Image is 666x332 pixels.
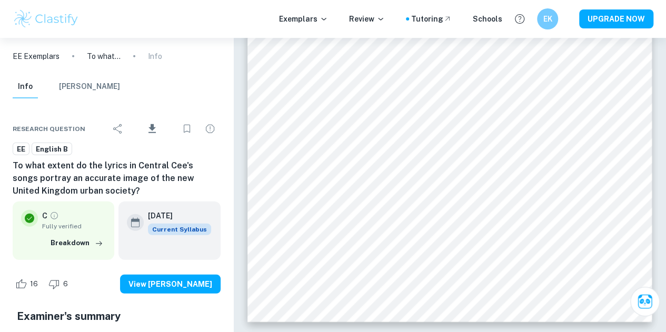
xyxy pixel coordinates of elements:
p: To what extent do the lyrics in Central Cee's songs portray an accurate image of the new United K... [87,51,121,62]
a: English B [32,143,72,156]
button: EK [537,8,558,29]
div: Bookmark [176,118,197,139]
div: Like [13,276,44,293]
h6: EK [542,13,554,25]
p: C [42,210,47,222]
button: [PERSON_NAME] [59,75,120,98]
span: Current Syllabus [148,224,211,235]
span: EE [13,144,29,155]
button: Info [13,75,38,98]
a: Schools [473,13,502,25]
button: Breakdown [48,235,106,251]
span: Fully verified [42,222,106,231]
a: EE [13,143,29,156]
button: Help and Feedback [511,10,529,28]
img: Clastify logo [13,8,79,29]
span: 16 [24,279,44,289]
a: Tutoring [411,13,452,25]
div: This exemplar is based on the current syllabus. Feel free to refer to it for inspiration/ideas wh... [148,224,211,235]
h5: Examiner's summary [17,308,216,324]
div: Download [131,115,174,143]
p: Review [349,13,385,25]
p: Exemplars [279,13,328,25]
button: Ask Clai [630,287,660,316]
h6: To what extent do the lyrics in Central Cee's songs portray an accurate image of the new United K... [13,159,221,197]
div: Dislike [46,276,74,293]
span: English B [32,144,72,155]
span: Research question [13,124,85,134]
div: Share [107,118,128,139]
span: 6 [57,279,74,289]
a: Grade fully verified [49,211,59,220]
h6: [DATE] [148,210,203,222]
button: View [PERSON_NAME] [120,275,221,294]
div: Report issue [200,118,221,139]
p: Info [148,51,162,62]
a: EE Exemplars [13,51,59,62]
button: UPGRADE NOW [579,9,653,28]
